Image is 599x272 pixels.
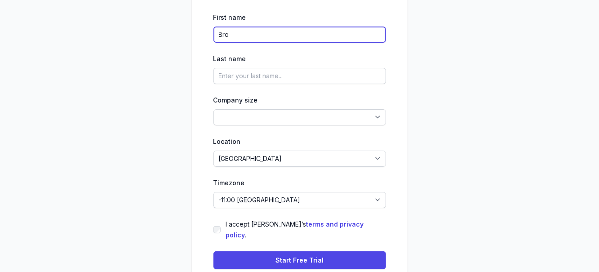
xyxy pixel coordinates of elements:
input: Enter your last name... [213,68,386,84]
div: Location [213,136,386,147]
span: Start Free Trial [275,255,324,266]
div: First name [213,12,386,23]
button: Start Free Trial [213,251,386,269]
input: Enter your first name... [213,27,386,43]
div: Company size [213,95,386,106]
label: I accept [PERSON_NAME]’s . [226,219,386,241]
div: Last name [213,54,386,64]
div: Timezone [213,178,386,188]
a: terms and privacy policy [226,220,364,239]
